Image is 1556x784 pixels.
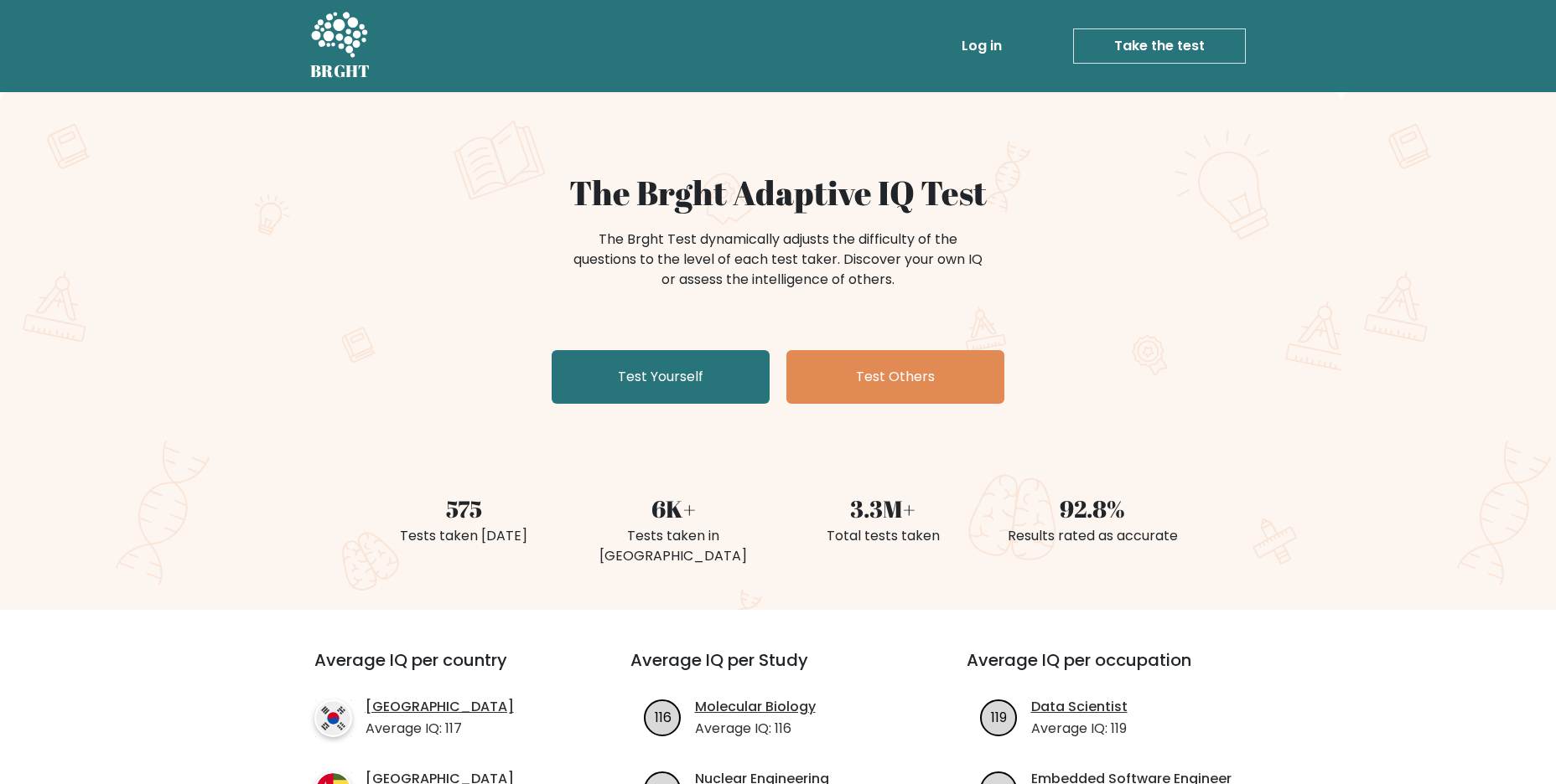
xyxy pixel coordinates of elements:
[314,650,570,690] h3: Average IQ per country
[578,526,768,566] div: Tests taken in [GEOGRAPHIC_DATA]
[578,491,768,526] div: 6K+
[552,350,770,404] a: Test Yourself
[630,650,926,690] h3: Average IQ per Study
[310,7,371,85] a: BRGHT
[366,719,514,739] p: Average IQ: 117
[695,719,816,739] p: Average IQ: 116
[568,230,988,290] div: The Brght Test dynamically adjusts the difficulty of the questions to the level of each test take...
[369,526,558,546] div: Tests taken [DATE]
[369,491,558,526] div: 575
[366,697,514,717] a: [GEOGRAPHIC_DATA]
[695,697,816,717] a: Molecular Biology
[788,491,978,526] div: 3.3M+
[998,491,1187,526] div: 92.8%
[369,173,1187,213] h1: The Brght Adaptive IQ Test
[786,350,1004,404] a: Test Others
[788,526,978,546] div: Total tests taken
[955,29,1009,63] a: Log in
[1073,28,1246,64] a: Take the test
[654,707,671,726] text: 116
[991,707,1007,726] text: 119
[314,699,352,737] img: country
[1031,697,1128,717] a: Data Scientist
[310,61,371,81] h5: BRGHT
[967,650,1263,690] h3: Average IQ per occupation
[998,526,1187,546] div: Results rated as accurate
[1031,719,1128,739] p: Average IQ: 119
